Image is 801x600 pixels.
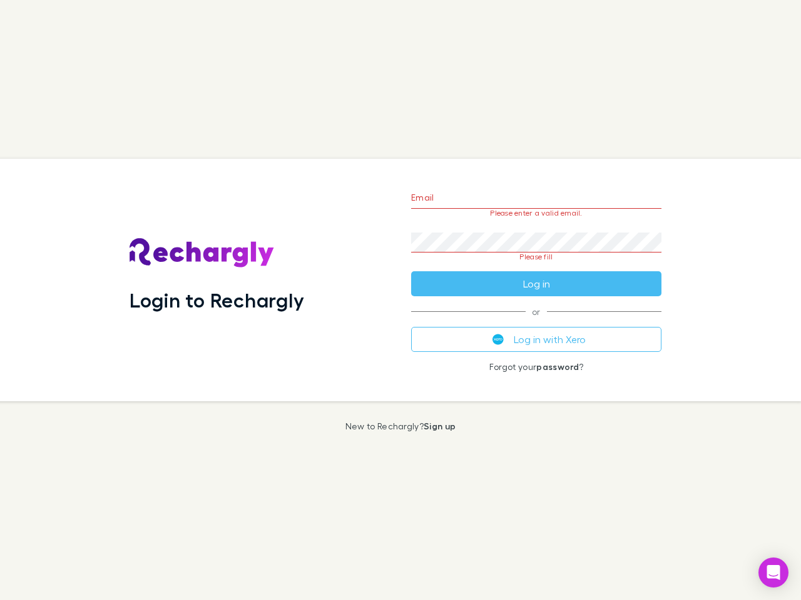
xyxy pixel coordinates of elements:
a: password [536,361,579,372]
p: New to Rechargly? [345,421,456,431]
img: Xero's logo [492,334,504,345]
span: or [411,311,661,312]
p: Please fill [411,252,661,261]
p: Forgot your ? [411,362,661,372]
a: Sign up [424,421,456,431]
p: Please enter a valid email. [411,209,661,217]
h1: Login to Rechargly [130,288,304,312]
button: Log in with Xero [411,327,661,352]
img: Rechargly's Logo [130,238,275,268]
button: Log in [411,271,661,296]
div: Open Intercom Messenger [758,557,788,587]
